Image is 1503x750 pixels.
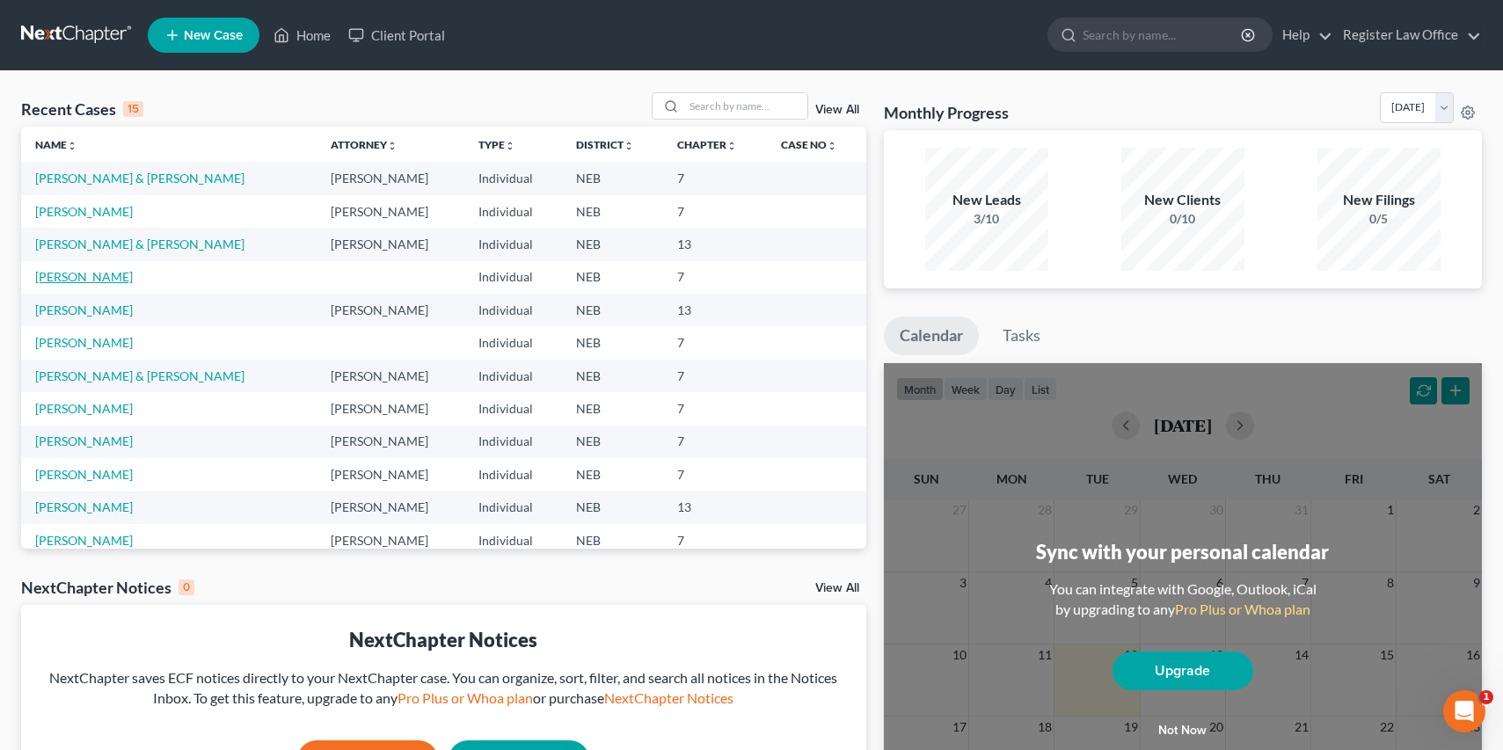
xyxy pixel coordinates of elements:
[317,294,464,326] td: [PERSON_NAME]
[663,228,767,260] td: 13
[663,458,767,491] td: 7
[464,492,562,524] td: Individual
[827,141,837,151] i: unfold_more
[464,458,562,491] td: Individual
[1036,538,1329,565] div: Sync with your personal calendar
[663,294,767,326] td: 13
[317,392,464,425] td: [PERSON_NAME]
[464,326,562,359] td: Individual
[562,426,663,458] td: NEB
[562,294,663,326] td: NEB
[663,360,767,392] td: 7
[35,533,133,548] a: [PERSON_NAME]
[21,98,143,120] div: Recent Cases
[35,237,244,251] a: [PERSON_NAME] & [PERSON_NAME]
[726,141,737,151] i: unfold_more
[35,499,133,514] a: [PERSON_NAME]
[663,426,767,458] td: 7
[464,195,562,228] td: Individual
[1083,18,1244,51] input: Search by name...
[677,138,737,151] a: Chapterunfold_more
[562,458,663,491] td: NEB
[1317,210,1441,228] div: 0/5
[123,101,143,117] div: 15
[35,302,133,317] a: [PERSON_NAME]
[317,492,464,524] td: [PERSON_NAME]
[464,524,562,557] td: Individual
[317,426,464,458] td: [PERSON_NAME]
[987,317,1056,355] a: Tasks
[684,93,807,119] input: Search by name...
[35,467,133,482] a: [PERSON_NAME]
[562,392,663,425] td: NEB
[317,228,464,260] td: [PERSON_NAME]
[464,228,562,260] td: Individual
[562,360,663,392] td: NEB
[884,317,979,355] a: Calendar
[21,577,194,598] div: NextChapter Notices
[398,689,533,706] a: Pro Plus or Whoa plan
[35,401,133,416] a: [PERSON_NAME]
[1334,19,1481,51] a: Register Law Office
[35,204,133,219] a: [PERSON_NAME]
[331,138,398,151] a: Attorneyunfold_more
[464,426,562,458] td: Individual
[35,171,244,186] a: [PERSON_NAME] & [PERSON_NAME]
[35,368,244,383] a: [PERSON_NAME] & [PERSON_NAME]
[67,141,77,151] i: unfold_more
[464,294,562,326] td: Individual
[562,492,663,524] td: NEB
[815,104,859,116] a: View All
[604,689,733,706] a: NextChapter Notices
[884,102,1009,123] h3: Monthly Progress
[317,162,464,194] td: [PERSON_NAME]
[562,195,663,228] td: NEB
[663,392,767,425] td: 7
[1443,690,1485,732] iframe: Intercom live chat
[317,458,464,491] td: [PERSON_NAME]
[562,326,663,359] td: NEB
[478,138,515,151] a: Typeunfold_more
[925,190,1048,210] div: New Leads
[184,29,243,42] span: New Case
[35,335,133,350] a: [PERSON_NAME]
[35,626,852,653] div: NextChapter Notices
[1273,19,1332,51] a: Help
[265,19,339,51] a: Home
[35,668,852,709] div: NextChapter saves ECF notices directly to your NextChapter case. You can organize, sort, filter, ...
[35,433,133,448] a: [PERSON_NAME]
[663,261,767,294] td: 7
[663,326,767,359] td: 7
[179,579,194,595] div: 0
[624,141,634,151] i: unfold_more
[1175,601,1310,617] a: Pro Plus or Whoa plan
[1121,190,1244,210] div: New Clients
[387,141,398,151] i: unfold_more
[464,392,562,425] td: Individual
[505,141,515,151] i: unfold_more
[35,269,133,284] a: [PERSON_NAME]
[317,360,464,392] td: [PERSON_NAME]
[925,210,1048,228] div: 3/10
[562,162,663,194] td: NEB
[317,195,464,228] td: [PERSON_NAME]
[464,162,562,194] td: Individual
[815,582,859,594] a: View All
[1121,210,1244,228] div: 0/10
[1113,713,1253,748] button: Not now
[1479,690,1493,704] span: 1
[464,261,562,294] td: Individual
[562,524,663,557] td: NEB
[576,138,634,151] a: Districtunfold_more
[35,138,77,151] a: Nameunfold_more
[464,360,562,392] td: Individual
[663,524,767,557] td: 7
[663,195,767,228] td: 7
[562,261,663,294] td: NEB
[1113,652,1253,690] a: Upgrade
[317,524,464,557] td: [PERSON_NAME]
[562,228,663,260] td: NEB
[1042,579,1324,620] div: You can integrate with Google, Outlook, iCal by upgrading to any
[663,492,767,524] td: 13
[1317,190,1441,210] div: New Filings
